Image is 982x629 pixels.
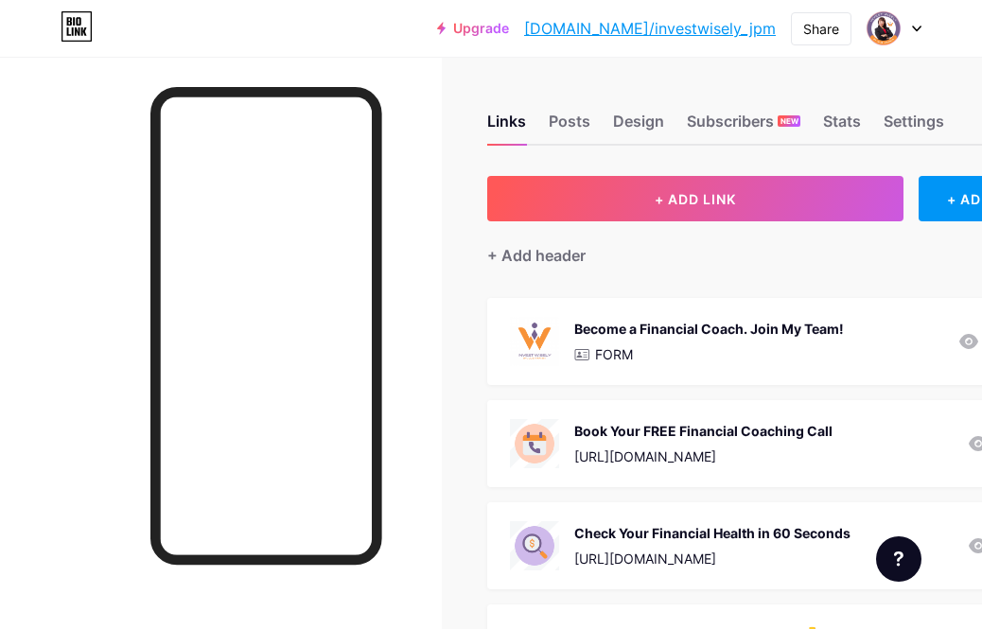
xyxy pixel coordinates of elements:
[487,110,526,144] div: Links
[823,110,861,144] div: Stats
[687,110,800,144] div: Subscribers
[655,191,736,207] span: + ADD LINK
[510,317,559,366] img: Become a Financial Coach. Join My Team!
[574,446,833,466] div: [URL][DOMAIN_NAME]
[574,549,850,568] div: [URL][DOMAIN_NAME]
[524,17,776,40] a: [DOMAIN_NAME]/investwisely_jpm
[780,115,798,127] span: NEW
[437,21,509,36] a: Upgrade
[487,176,903,221] button: + ADD LINK
[574,421,833,441] div: Book Your FREE Financial Coaching Call
[803,19,839,39] div: Share
[574,523,850,543] div: Check Your Financial Health in 60 Seconds
[574,319,844,339] div: Become a Financial Coach. Join My Team!
[595,344,633,364] p: FORM
[487,244,586,267] div: + Add header
[884,110,944,144] div: Settings
[549,110,590,144] div: Posts
[613,110,664,144] div: Design
[510,521,559,570] img: Check Your Financial Health in 60 Seconds
[510,419,559,468] img: Book Your FREE Financial Coaching Call
[866,10,902,46] img: Julie Miranda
